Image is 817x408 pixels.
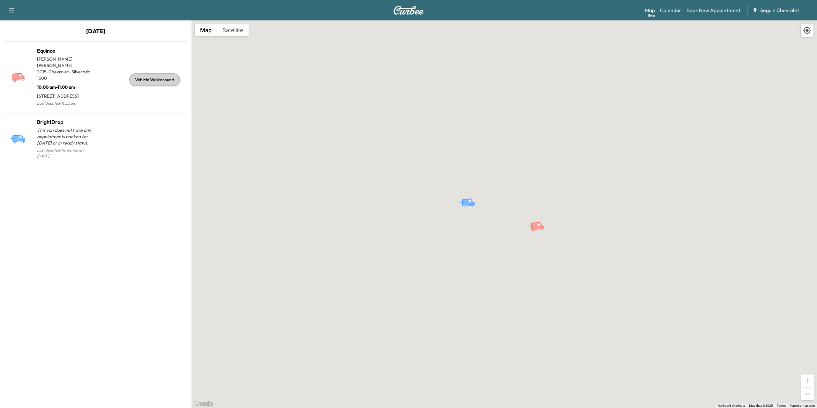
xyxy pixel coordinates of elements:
[686,6,740,14] a: Book New Appointment
[801,388,814,400] button: Zoom out
[193,400,214,408] img: Google
[37,69,96,81] p: 2015 - Chevrolet - Silverado 1500
[37,146,96,160] p: Last Updated: No movement [DATE]
[393,6,424,15] img: Curbee Logo
[760,6,799,14] span: Seguin Chevrolet
[459,191,481,203] gmp-advanced-marker: BrightDrop
[193,400,214,408] a: Open this area in Google Maps (opens a new window)
[37,47,96,55] h1: Equinox
[645,6,655,14] a: MapBeta
[777,404,786,407] a: Terms (opens in new tab)
[718,404,745,408] button: Keyboard shortcuts
[749,404,773,407] span: Map data ©2025
[37,118,96,126] h1: BrightDrop
[800,24,814,37] div: Recenter map
[37,56,96,69] p: [PERSON_NAME] [PERSON_NAME]
[37,127,96,146] p: This van does not have any appointments booked for [DATE] or in ready status.
[195,24,217,36] button: Show street map
[801,375,814,387] button: Zoom in
[37,99,96,108] p: Last Updated: 10:55 am
[217,24,249,36] button: Show satellite imagery
[660,6,681,14] a: Calendar
[37,81,96,90] p: 10:00 am - 11:00 am
[37,90,96,99] p: [STREET_ADDRESS]
[790,404,815,407] a: Report a map error
[648,13,655,18] div: Beta
[129,73,180,86] div: Vehicle Walkaround
[528,215,550,226] gmp-advanced-marker: Equinox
